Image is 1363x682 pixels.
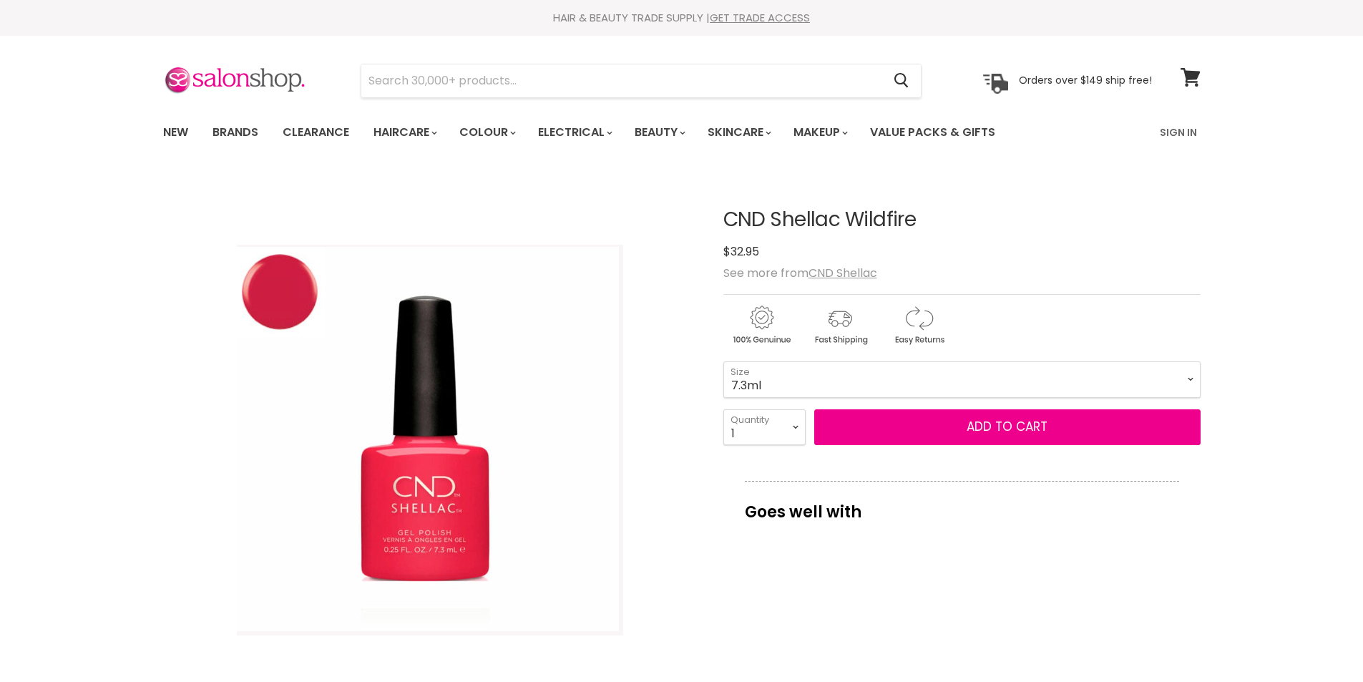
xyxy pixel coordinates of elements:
[152,117,199,147] a: New
[363,117,446,147] a: Haircare
[808,265,877,281] a: CND Shellac
[1151,117,1206,147] a: Sign In
[152,112,1079,153] ul: Main menu
[710,10,810,25] a: GET TRADE ACCESS
[881,303,957,347] img: returns.gif
[883,64,921,97] button: Search
[783,117,856,147] a: Makeup
[723,409,806,445] select: Quantity
[745,481,1179,528] p: Goes well with
[723,243,759,260] span: $32.95
[697,117,780,147] a: Skincare
[527,117,621,147] a: Electrical
[723,303,799,347] img: genuine.gif
[449,117,524,147] a: Colour
[237,245,623,635] img: CND Shellac Wildfire
[145,112,1218,153] nav: Main
[624,117,694,147] a: Beauty
[1019,74,1152,87] p: Orders over $149 ship free!
[723,209,1201,231] h1: CND Shellac Wildfire
[859,117,1006,147] a: Value Packs & Gifts
[361,64,883,97] input: Search
[145,11,1218,25] div: HAIR & BEAUTY TRADE SUPPLY |
[361,64,922,98] form: Product
[202,117,269,147] a: Brands
[814,409,1201,445] button: Add to cart
[272,117,360,147] a: Clearance
[967,418,1047,435] span: Add to cart
[802,303,878,347] img: shipping.gif
[723,265,877,281] span: See more from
